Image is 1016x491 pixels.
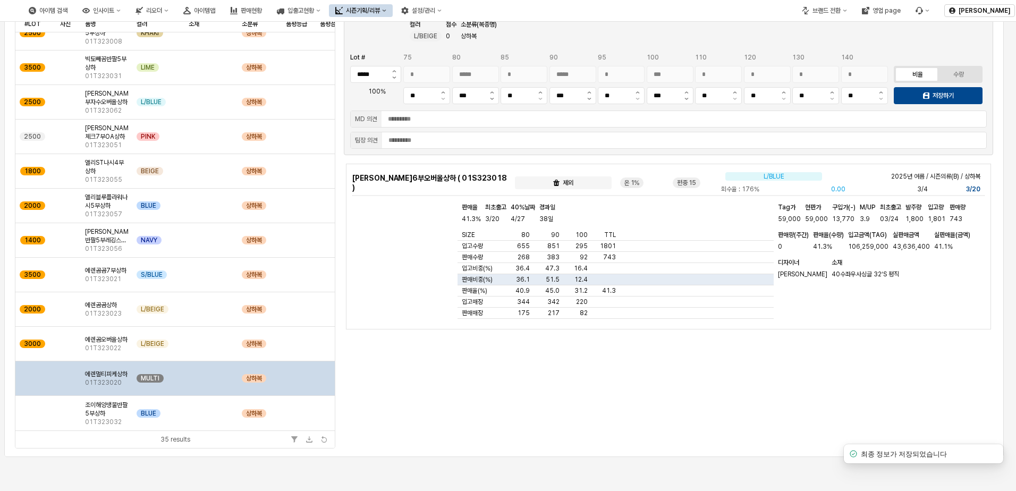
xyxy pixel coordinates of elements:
div: 인사이트 [76,4,127,17]
span: BLUE [141,409,156,418]
span: 01T323032 [85,418,122,426]
span: 품평등급 [286,20,307,28]
span: 36.4 [515,264,530,273]
span: Tag가 [778,204,795,211]
span: 최초출고 [880,204,901,211]
span: L/BEIGE [141,340,164,348]
span: 106,259,000 [848,241,888,252]
span: 90 [551,231,560,239]
div: 팀장 의견 [355,135,378,146]
span: 175 [518,309,530,317]
span: 소재 [189,20,199,28]
span: 40.9 [515,286,530,295]
span: 3000 [24,340,41,348]
span: LIME [141,63,155,72]
button: 증가 [436,88,450,96]
div: success [848,448,859,459]
span: 상하복 [246,374,262,383]
span: 45.0 [545,286,560,295]
span: 47.3 [545,264,560,273]
span: 743 [950,214,962,224]
span: 13,770 [832,214,854,224]
span: 디자이너 [778,259,799,266]
span: 현판가 [805,204,821,211]
span: 상하복 [246,201,262,210]
button: 리오더 [129,4,175,17]
button: 온 1% [624,177,639,188]
span: 판매비중(%) [462,275,493,284]
div: 비율 [912,71,923,78]
span: 295 [575,242,588,250]
span: SIZE [462,231,475,239]
span: 75 [403,54,412,61]
span: 3500 [24,270,41,279]
span: 발주량 [905,204,921,211]
p: 3/4 [884,184,928,194]
span: 사진 [60,20,71,28]
span: 0 [446,31,450,41]
span: 컬러 [137,20,147,28]
div: 리오더 [146,7,162,14]
span: 경과일 [539,204,555,211]
button: 아이템맵 [177,4,222,17]
span: 95 [598,54,606,61]
span: 빅토빼꼼반팔5부상하 [85,55,128,72]
span: 실판매금액 [893,231,919,239]
span: TTL [604,231,616,239]
span: 80 [452,54,461,61]
span: 59,000 [805,214,828,224]
span: 3.9 [860,214,870,224]
button: 증가 [534,88,547,96]
span: L/BLUE [141,98,162,106]
div: 브랜드 전환 [812,7,841,14]
span: 344 [517,298,530,306]
span: 90 [549,54,558,61]
span: #LOT [24,20,41,28]
span: 01T323023 [85,309,122,318]
span: 59,000 [778,214,801,224]
div: Table toolbar [15,430,335,448]
span: 1,801 [928,214,945,224]
button: 증가 [825,88,839,96]
span: 판매율(수량) [813,231,844,239]
span: 상하복 [461,31,477,41]
span: 100 [647,54,659,61]
span: 01T323008 [85,37,122,46]
span: 상하복 [246,305,262,314]
div: 판매현황 [241,7,262,14]
p: 회수율 : 176% [721,184,826,194]
span: 1800 [24,167,41,175]
div: 35 results [160,434,190,445]
div: 아이템 검색 [39,7,67,14]
span: 소분류(복종명) [461,21,497,28]
span: 01T323062 [85,106,122,115]
span: 2500 [24,98,41,106]
span: 1,800 [905,214,924,224]
span: 92 [580,253,588,261]
span: 품명 [85,20,96,28]
span: 01T323022 [85,344,121,352]
button: 편중 15 [677,177,696,188]
button: 증가 [631,88,644,96]
button: Filter [288,433,301,446]
span: [PERSON_NAME]반팔5부레깅스상하 [85,227,128,244]
p: [PERSON_NAME] [959,6,1010,15]
span: 655 [517,242,530,250]
div: [PERSON_NAME]6부오버올상하 ( 01S323018 )L/BLUE2025년 여름 / 시즌의류(B) / 상하복제외온 1%편중 15회수율 : 176%0.003/43/20판... [346,164,991,329]
span: 100 [575,231,588,239]
strong: 3/20 [966,185,980,193]
span: 01T323020 [85,378,122,387]
div: 설정/관리 [412,7,435,14]
button: 영업 page [856,4,907,17]
button: Lot # 감소 [387,75,401,83]
button: 입출고현황 [270,4,327,17]
span: 입고매장 [462,298,483,306]
button: 제외 [515,176,612,189]
h6: [PERSON_NAME]6부오버올상하 ( 01S323018 ) [352,173,511,192]
span: 최초출고 [485,204,506,211]
div: 브랜드 전환 [795,4,853,17]
span: 01T323021 [85,275,121,283]
span: 268 [518,253,530,261]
